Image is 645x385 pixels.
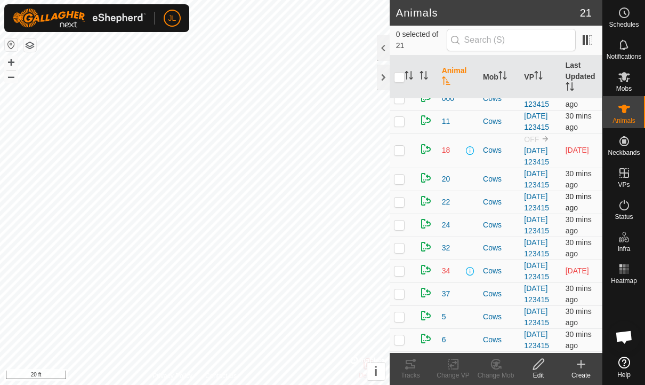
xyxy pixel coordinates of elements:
span: Neckbands [608,150,640,156]
div: Cows [483,145,515,156]
span: 10 Sep 2025 at 5:35 pm [566,266,589,275]
button: i [367,363,385,380]
span: Notifications [607,53,641,60]
img: returning on [420,114,432,127]
span: Mobs [616,85,632,92]
span: 5 [442,311,446,323]
span: 6 [442,334,446,345]
th: Animal [438,56,479,99]
img: returning on [420,332,432,345]
h2: Animals [396,6,580,19]
a: Privacy Policy [152,371,192,381]
a: [DATE] 123415 [524,89,549,108]
p-sorticon: Activate to sort [442,78,450,87]
span: 12 Sep 2025 at 2:05 pm [566,330,592,350]
span: 12 Sep 2025 at 2:05 pm [566,192,592,212]
img: returning on [420,309,432,322]
p-sorticon: Activate to sort [534,73,543,81]
div: Edit [517,371,560,380]
span: 12 Sep 2025 at 2:05 pm [566,353,592,373]
span: Help [617,372,631,378]
img: to [541,135,550,143]
img: returning on [420,217,432,230]
div: Cows [483,265,515,277]
span: Status [615,214,633,220]
div: Cows [483,174,515,185]
img: returning on [420,171,432,184]
button: + [5,56,18,69]
a: [DATE] 123415 [524,238,549,258]
a: Help [603,352,645,382]
a: [DATE] 123415 [524,330,549,350]
a: Contact Us [205,371,237,381]
div: Cows [483,197,515,208]
th: Last Updated [561,56,602,99]
img: returning on [420,263,432,276]
p-sorticon: Activate to sort [566,84,574,92]
th: Mob [479,56,520,99]
span: Infra [617,246,630,252]
div: Cows [483,288,515,300]
a: [DATE] 123415 [524,192,549,212]
span: 12 Sep 2025 at 2:05 pm [566,112,592,131]
a: [DATE] 123415 [524,284,549,304]
th: VP [520,56,561,99]
span: 20 [442,174,450,185]
a: [DATE] 123415 [524,169,549,189]
span: 0 selected of 21 [396,29,447,51]
span: 26 Aug 2025 at 5:05 am [566,146,589,154]
div: Cows [483,242,515,254]
span: Schedules [609,21,639,28]
p-sorticon: Activate to sort [405,73,413,81]
div: Cows [483,311,515,323]
span: 11 [442,116,450,127]
span: 12 Sep 2025 at 2:05 pm [566,169,592,189]
span: 12 Sep 2025 at 2:05 pm [566,284,592,304]
div: Cows [483,116,515,127]
span: 12 Sep 2025 at 2:05 pm [566,238,592,258]
img: Gallagher Logo [13,9,146,28]
span: 000 [442,93,454,104]
div: Cows [483,219,515,231]
div: Cows [483,93,515,104]
button: – [5,70,18,83]
img: returning on [420,143,432,155]
span: Animals [612,117,635,124]
div: Change VP [432,371,474,380]
a: [DATE] 123415 [524,307,549,327]
div: Tracks [389,371,432,380]
p-sorticon: Activate to sort [498,73,507,81]
div: Change Mob [474,371,517,380]
input: Search (S) [447,29,576,51]
span: 37 [442,288,450,300]
img: returning on [420,240,432,253]
span: i [374,364,378,379]
a: [DATE] 123415 [524,353,549,373]
a: [DATE] 123415 [524,112,549,131]
span: 12 Sep 2025 at 2:05 pm [566,215,592,235]
a: [DATE] 123415 [524,146,549,166]
span: 12 Sep 2025 at 2:05 pm [566,307,592,327]
button: Reset Map [5,38,18,51]
a: [DATE] 123415 [524,215,549,235]
span: VPs [618,182,630,188]
span: 21 [580,5,592,21]
span: 32 [442,242,450,254]
span: 12 Sep 2025 at 2:05 pm [566,89,592,108]
span: 24 [442,219,450,231]
span: 22 [442,197,450,208]
span: 34 [442,265,450,277]
img: returning on [420,286,432,299]
div: Cows [483,334,515,345]
img: returning on [420,194,432,207]
div: Create [560,371,602,380]
span: Heatmap [611,278,637,284]
div: Open chat [608,321,640,353]
button: Map Layers [23,39,36,52]
span: 18 [442,145,450,156]
a: [DATE] 123415 [524,261,549,281]
span: OFF [524,135,539,144]
p-sorticon: Activate to sort [420,73,428,81]
span: JL [168,13,176,24]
